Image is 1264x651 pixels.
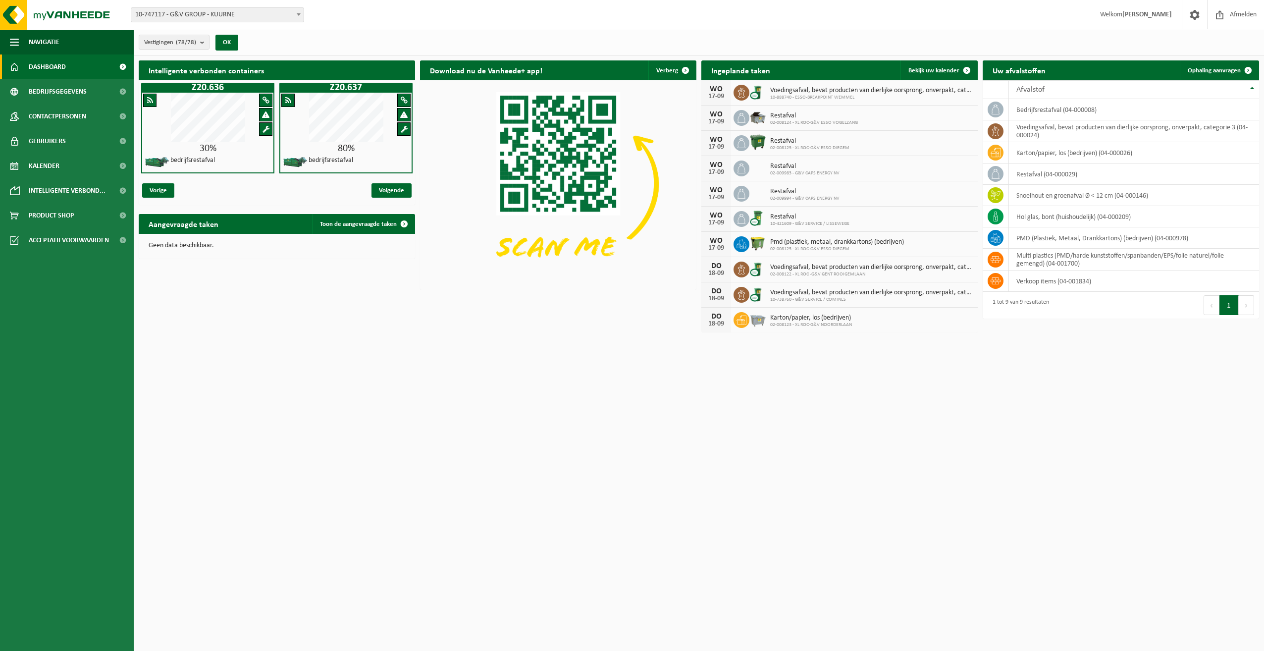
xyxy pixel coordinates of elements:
[131,7,304,22] span: 10-747117 - G&V GROUP - KUURNE
[770,196,840,202] span: 02-009994 - G&V CAPS ENERGY NV
[706,219,726,226] div: 17-09
[1180,60,1258,80] a: Ophaling aanvragen
[706,245,726,252] div: 17-09
[706,262,726,270] div: DO
[706,295,726,302] div: 18-09
[29,54,66,79] span: Dashboard
[706,93,726,100] div: 17-09
[706,237,726,245] div: WO
[215,35,238,51] button: OK
[29,79,87,104] span: Bedrijfsgegevens
[770,264,973,271] span: Voedingsafval, bevat producten van dierlijke oorsprong, onverpakt, categorie 3
[1009,163,1259,185] td: restafval (04-000029)
[656,67,678,74] span: Verberg
[770,213,849,221] span: Restafval
[29,30,59,54] span: Navigatie
[749,235,766,252] img: WB-1100-HPE-GN-51
[1009,271,1259,292] td: verkoop items (04-001834)
[770,297,973,303] span: 10-738760 - G&V SERVICE / COMINES
[983,60,1055,80] h2: Uw afvalstoffen
[29,104,86,129] span: Contactpersonen
[1204,295,1219,315] button: Previous
[770,95,973,101] span: 10-888740 - ESSO-BREAKPOINT WEMMEL
[706,186,726,194] div: WO
[770,322,852,328] span: 02-008123 - XL ROC-G&V NOORDERLAAN
[1188,67,1241,74] span: Ophaling aanvragen
[770,271,973,277] span: 02-008122 - XL ROC -G&V GENT ROOIGEMLAAN
[770,221,849,227] span: 10-421609 - G&V SERVICE / LISSEWEGE
[770,246,904,252] span: 02-008125 - XL ROC-G&V ESSO DIEGEM
[282,83,410,93] h1: Z20.637
[706,85,726,93] div: WO
[706,194,726,201] div: 17-09
[29,203,74,228] span: Product Shop
[1016,86,1045,94] span: Afvalstof
[283,156,308,168] img: HK-XZ-20-GN-01
[145,156,169,168] img: HK-XZ-20-GN-01
[770,163,840,170] span: Restafval
[770,112,858,120] span: Restafval
[1122,11,1172,18] strong: [PERSON_NAME]
[706,321,726,327] div: 18-09
[648,60,695,80] button: Verberg
[29,154,59,178] span: Kalender
[1009,227,1259,249] td: PMD (Plastiek, Metaal, Drankkartons) (bedrijven) (04-000978)
[770,137,849,145] span: Restafval
[706,313,726,321] div: DO
[706,118,726,125] div: 17-09
[29,228,109,253] span: Acceptatievoorwaarden
[309,157,353,164] h4: bedrijfsrestafval
[770,170,840,176] span: 02-009983 - G&V CAPS ENERGY NV
[420,80,696,288] img: Download de VHEPlus App
[1009,142,1259,163] td: karton/papier, los (bedrijven) (04-000026)
[706,161,726,169] div: WO
[770,120,858,126] span: 02-008124 - XL ROC-G&V ESSO VOGELZANG
[706,287,726,295] div: DO
[706,110,726,118] div: WO
[706,270,726,277] div: 18-09
[142,183,174,198] span: Vorige
[749,83,766,100] img: WB-0140-CU
[701,60,780,80] h2: Ingeplande taken
[371,183,412,198] span: Volgende
[1009,99,1259,120] td: bedrijfsrestafval (04-000008)
[1009,120,1259,142] td: voedingsafval, bevat producten van dierlijke oorsprong, onverpakt, categorie 3 (04-000024)
[900,60,977,80] a: Bekijk uw kalender
[770,145,849,151] span: 02-008125 - XL ROC-G&V ESSO DIEGEM
[144,83,272,93] h1: Z20.636
[1219,295,1239,315] button: 1
[749,108,766,125] img: WB-5000-GAL-GY-01
[770,238,904,246] span: Pmd (plastiek, metaal, drankkartons) (bedrijven)
[1009,185,1259,206] td: snoeihout en groenafval Ø < 12 cm (04-000146)
[1239,295,1254,315] button: Next
[29,178,105,203] span: Intelligente verbond...
[139,35,210,50] button: Vestigingen(78/78)
[706,144,726,151] div: 17-09
[170,157,215,164] h4: bedrijfsrestafval
[770,87,973,95] span: Voedingsafval, bevat producten van dierlijke oorsprong, onverpakt, categorie 3
[312,214,414,234] a: Toon de aangevraagde taken
[149,242,405,249] p: Geen data beschikbaar.
[770,314,852,322] span: Karton/papier, los (bedrijven)
[144,35,196,50] span: Vestigingen
[749,311,766,327] img: WB-2500-GAL-GY-04
[1009,249,1259,271] td: multi plastics (PMD/harde kunststoffen/spanbanden/EPS/folie naturel/folie gemengd) (04-001700)
[139,214,228,233] h2: Aangevraagde taken
[988,294,1049,316] div: 1 tot 9 van 9 resultaten
[706,212,726,219] div: WO
[142,144,273,154] div: 30%
[1009,206,1259,227] td: hol glas, bont (huishoudelijk) (04-000209)
[320,221,397,227] span: Toon de aangevraagde taken
[749,134,766,151] img: WB-1100-HPE-GN-01
[29,129,66,154] span: Gebruikers
[770,289,973,297] span: Voedingsafval, bevat producten van dierlijke oorsprong, onverpakt, categorie 3
[139,60,415,80] h2: Intelligente verbonden containers
[749,260,766,277] img: WB-0140-CU
[770,188,840,196] span: Restafval
[176,39,196,46] count: (78/78)
[420,60,552,80] h2: Download nu de Vanheede+ app!
[749,210,766,226] img: WB-0240-CU
[131,8,304,22] span: 10-747117 - G&V GROUP - KUURNE
[706,169,726,176] div: 17-09
[749,285,766,302] img: WB-0140-CU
